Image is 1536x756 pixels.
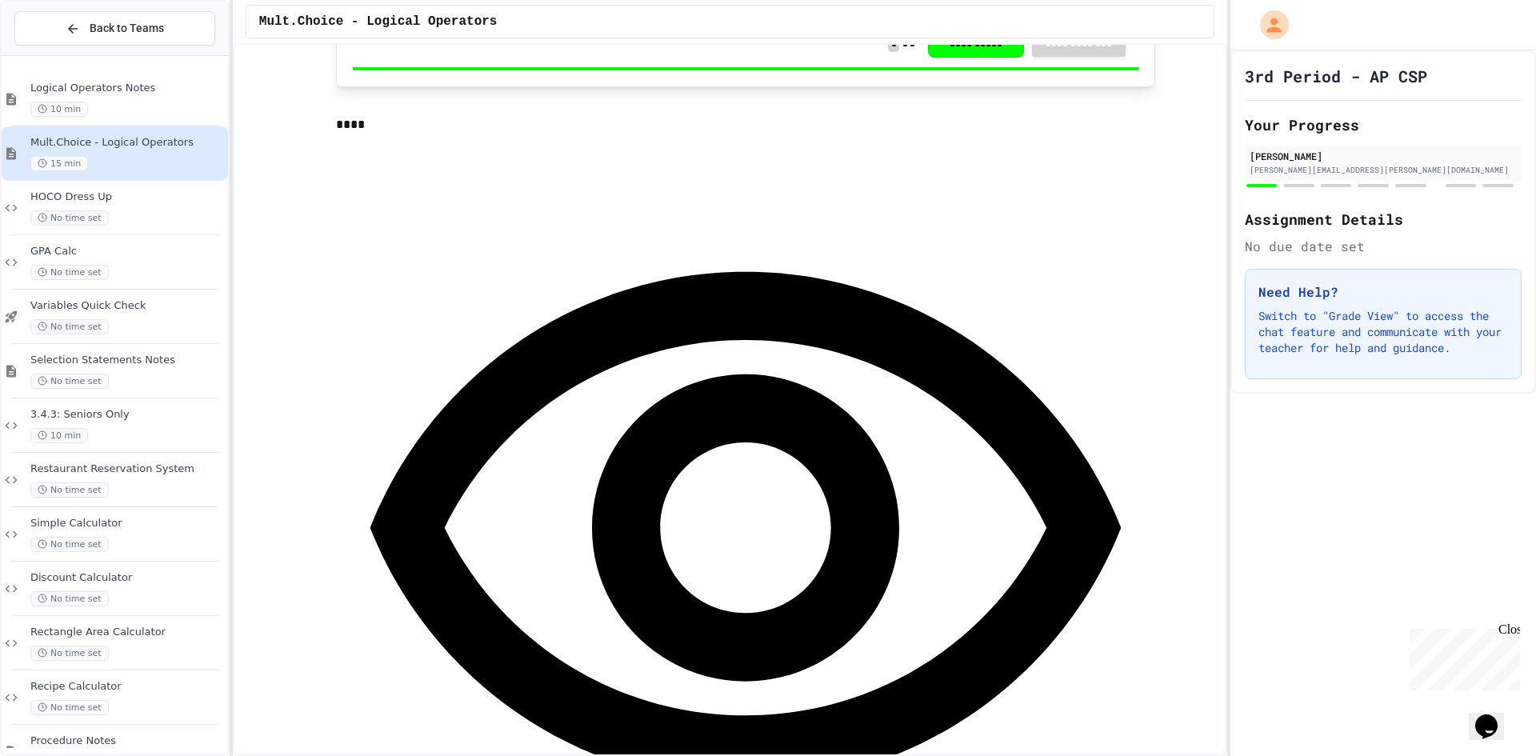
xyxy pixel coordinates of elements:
[1245,208,1522,230] h2: Assignment Details
[90,20,164,37] span: Back to Teams
[30,734,225,748] span: Procedure Notes
[30,626,225,639] span: Rectangle Area Calculator
[1250,149,1517,163] div: [PERSON_NAME]
[1403,622,1520,690] iframe: chat widget
[30,646,109,661] span: No time set
[30,354,225,367] span: Selection Statements Notes
[30,408,225,422] span: 3.4.3: Seniors Only
[30,156,88,171] span: 15 min
[259,12,498,31] span: Mult.Choice - Logical Operators
[1243,6,1293,43] div: My Account
[30,136,225,150] span: Mult.Choice - Logical Operators
[30,265,109,280] span: No time set
[30,591,109,606] span: No time set
[1245,65,1427,87] h1: 3rd Period - AP CSP
[30,482,109,498] span: No time set
[30,102,88,117] span: 10 min
[1250,164,1517,176] div: [PERSON_NAME][EMAIL_ADDRESS][PERSON_NAME][DOMAIN_NAME]
[30,571,225,585] span: Discount Calculator
[30,700,109,715] span: No time set
[6,6,110,102] div: Chat with us now!Close
[30,319,109,334] span: No time set
[1245,237,1522,256] div: No due date set
[30,245,225,258] span: GPA Calc
[1258,282,1508,302] h3: Need Help?
[30,428,88,443] span: 10 min
[30,190,225,204] span: HOCO Dress Up
[30,462,225,476] span: Restaurant Reservation System
[30,82,225,95] span: Logical Operators Notes
[30,517,225,530] span: Simple Calculator
[1258,308,1508,356] p: Switch to "Grade View" to access the chat feature and communicate with your teacher for help and ...
[30,210,109,226] span: No time set
[30,537,109,552] span: No time set
[14,11,215,46] button: Back to Teams
[30,299,225,313] span: Variables Quick Check
[30,374,109,389] span: No time set
[1469,692,1520,740] iframe: chat widget
[30,680,225,694] span: Recipe Calculator
[1245,114,1522,136] h2: Your Progress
